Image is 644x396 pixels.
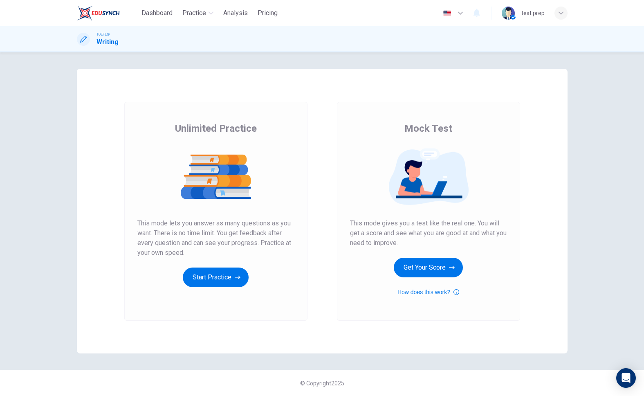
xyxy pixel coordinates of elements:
span: © Copyright 2025 [300,380,344,387]
a: EduSynch logo [77,5,139,21]
img: en [442,10,452,16]
button: Dashboard [138,6,176,20]
span: This mode lets you answer as many questions as you want. There is no time limit. You get feedback... [137,218,294,258]
span: Analysis [223,8,248,18]
button: Practice [179,6,217,20]
img: EduSynch logo [77,5,120,21]
span: Pricing [258,8,278,18]
button: Analysis [220,6,251,20]
button: How does this work? [397,287,459,297]
div: test prep [521,8,545,18]
img: Profile picture [502,7,515,20]
span: Dashboard [141,8,173,18]
span: Unlimited Practice [175,122,257,135]
span: Practice [182,8,206,18]
button: Pricing [254,6,281,20]
span: This mode gives you a test like the real one. You will get a score and see what you are good at a... [350,218,507,248]
button: Start Practice [183,268,249,287]
div: Open Intercom Messenger [616,368,636,388]
span: Mock Test [404,122,452,135]
button: Get Your Score [394,258,463,277]
h1: Writing [96,37,119,47]
span: TOEFL® [96,32,110,37]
